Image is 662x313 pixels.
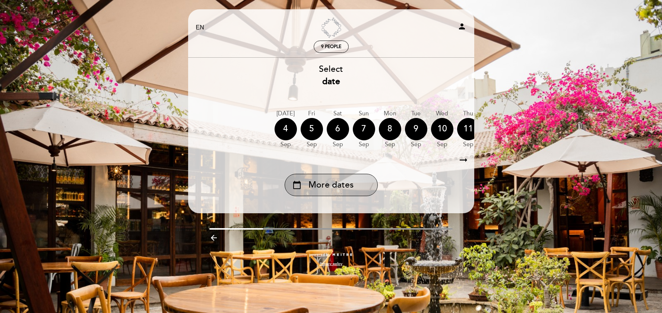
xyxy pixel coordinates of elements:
[327,140,349,149] div: Sep
[332,253,353,257] img: MEITRE
[308,179,354,191] span: More dates
[353,140,375,149] div: Sep
[292,179,301,191] i: calendar_today
[321,44,341,49] span: 9 people
[457,140,479,149] div: Sep
[275,140,297,149] div: Sep
[353,118,375,140] div: 7
[457,22,466,31] i: person
[431,118,453,140] div: 10
[379,140,401,149] div: Sep
[405,109,427,118] div: Tue
[405,140,427,149] div: Sep
[327,118,349,140] div: 6
[275,118,297,140] div: 4
[309,252,330,258] span: powered by
[431,140,453,149] div: Sep
[379,109,401,118] div: Mon
[301,140,323,149] div: Sep
[322,76,340,87] b: date
[301,109,323,118] div: Fri
[320,261,342,266] a: Privacy policy
[301,118,323,140] div: 5
[431,109,453,118] div: Wed
[405,118,427,140] div: 9
[457,109,479,118] div: Thu
[457,22,466,33] button: person
[309,252,353,258] a: powered by
[457,118,479,140] div: 11
[285,17,378,38] a: Casa Tambo
[209,233,218,242] i: arrow_backward
[275,109,297,118] div: [DATE]
[353,109,375,118] div: Sun
[188,63,475,88] div: Select
[327,109,349,118] div: Sat
[379,118,401,140] div: 8
[458,152,469,168] i: arrow_right_alt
